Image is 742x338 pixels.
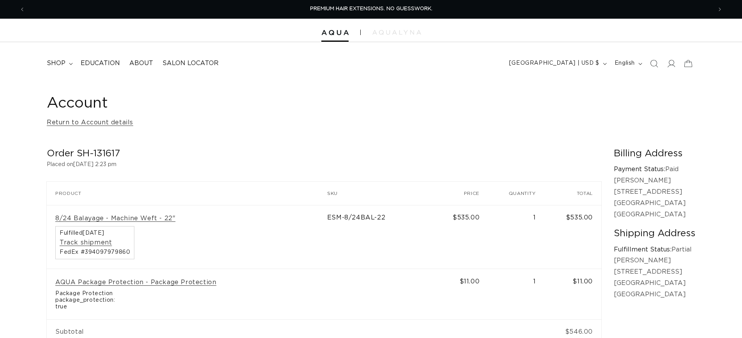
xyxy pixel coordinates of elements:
[614,228,695,240] h2: Shipping Address
[615,59,635,67] span: English
[614,246,672,253] strong: Fulfillment Status:
[327,182,432,205] th: SKU
[321,30,349,35] img: Aqua Hair Extensions
[372,30,421,35] img: aqualyna.com
[488,269,544,320] td: 1
[55,297,319,304] span: package_protection:
[310,6,432,11] span: PREMIUM HAIR EXTENSIONS. NO GUESSWORK.
[129,59,153,67] span: About
[544,182,601,205] th: Total
[47,148,601,160] h2: Order SH-131617
[711,2,728,17] button: Next announcement
[125,55,158,72] a: About
[614,255,695,300] p: [PERSON_NAME] [STREET_ADDRESS] [GEOGRAPHIC_DATA] [GEOGRAPHIC_DATA]
[47,319,544,337] td: Subtotal
[162,59,219,67] span: Salon Locator
[158,55,223,72] a: Salon Locator
[614,164,695,175] p: Paid
[544,269,601,320] td: $11.00
[504,56,610,71] button: [GEOGRAPHIC_DATA] | USD $
[488,205,544,269] td: 1
[47,160,601,170] p: Placed on
[645,55,663,72] summary: Search
[14,2,31,17] button: Previous announcement
[614,244,695,255] p: Partial
[610,56,645,71] button: English
[81,59,120,67] span: Education
[453,214,479,221] span: $535.00
[488,182,544,205] th: Quantity
[73,162,116,167] time: [DATE] 2:23 pm
[60,230,130,236] span: Fulfilled
[47,59,65,67] span: shop
[509,59,599,67] span: [GEOGRAPHIC_DATA] | USD $
[47,117,133,128] a: Return to Account details
[42,55,76,72] summary: shop
[327,205,432,269] td: ESM-8/24BAL-22
[55,278,216,287] a: AQUA Package Protection - Package Protection
[83,230,104,236] time: [DATE]
[432,182,488,205] th: Price
[614,148,695,160] h2: Billing Address
[76,55,125,72] a: Education
[60,250,130,255] span: FedEx #394097979860
[614,175,695,220] p: [PERSON_NAME] [STREET_ADDRESS] [GEOGRAPHIC_DATA] [GEOGRAPHIC_DATA]
[55,290,319,297] span: Package Protection
[47,94,695,113] h1: Account
[47,182,327,205] th: Product
[544,319,601,337] td: $546.00
[60,239,112,247] a: Track shipment
[614,166,665,172] strong: Payment Status:
[55,304,319,310] span: true
[55,214,175,223] a: 8/24 Balayage - Machine Weft - 22"
[460,278,480,285] span: $11.00
[544,205,601,269] td: $535.00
